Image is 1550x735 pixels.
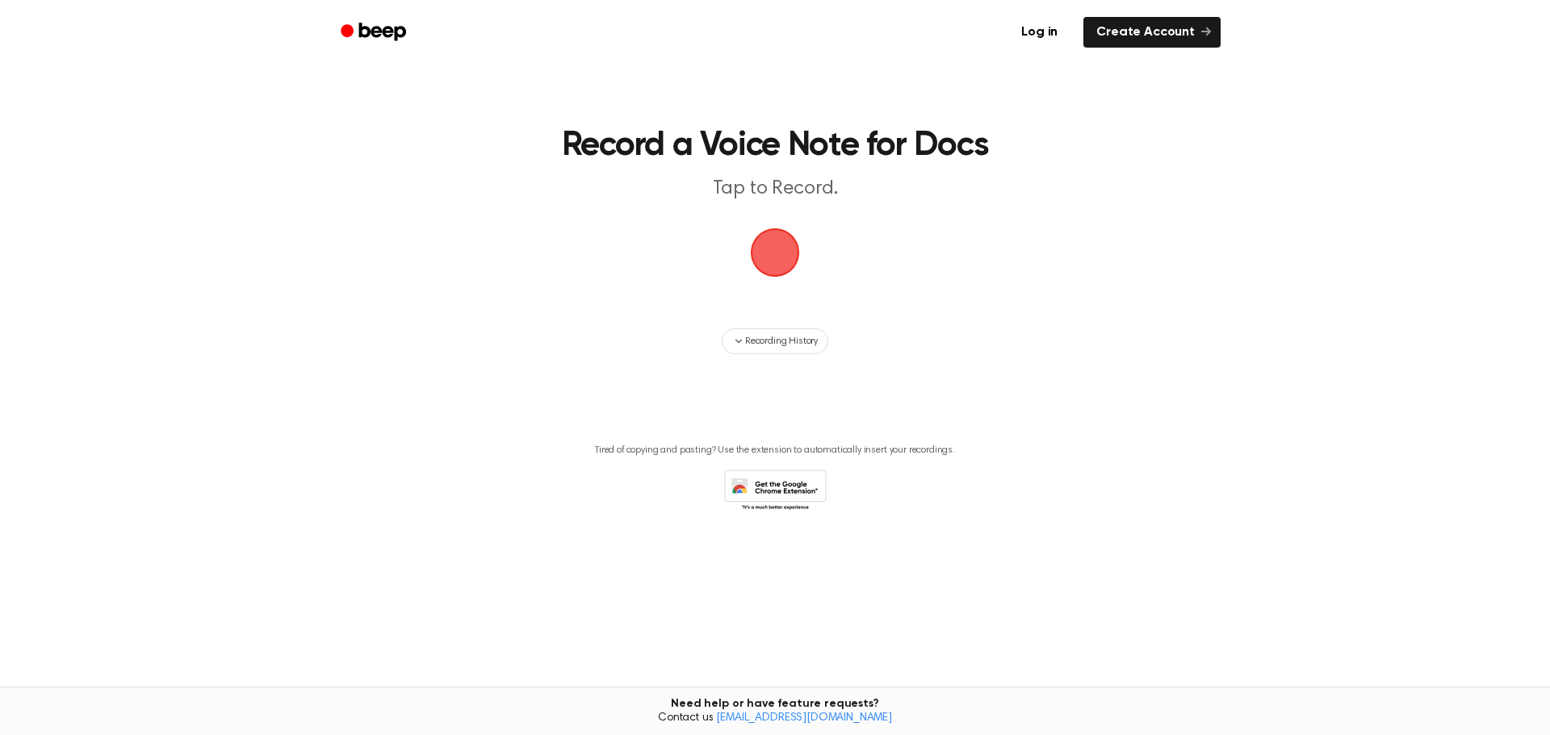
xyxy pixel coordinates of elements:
[362,129,1188,163] h1: Record a Voice Note for Docs
[10,712,1540,726] span: Contact us
[745,334,818,349] span: Recording History
[722,328,828,354] button: Recording History
[465,176,1085,203] p: Tap to Record.
[595,445,955,457] p: Tired of copying and pasting? Use the extension to automatically insert your recordings.
[1005,14,1074,51] a: Log in
[751,228,799,277] img: Beep Logo
[1083,17,1221,48] a: Create Account
[716,712,892,724] a: [EMAIL_ADDRESS][DOMAIN_NAME]
[329,17,421,48] a: Beep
